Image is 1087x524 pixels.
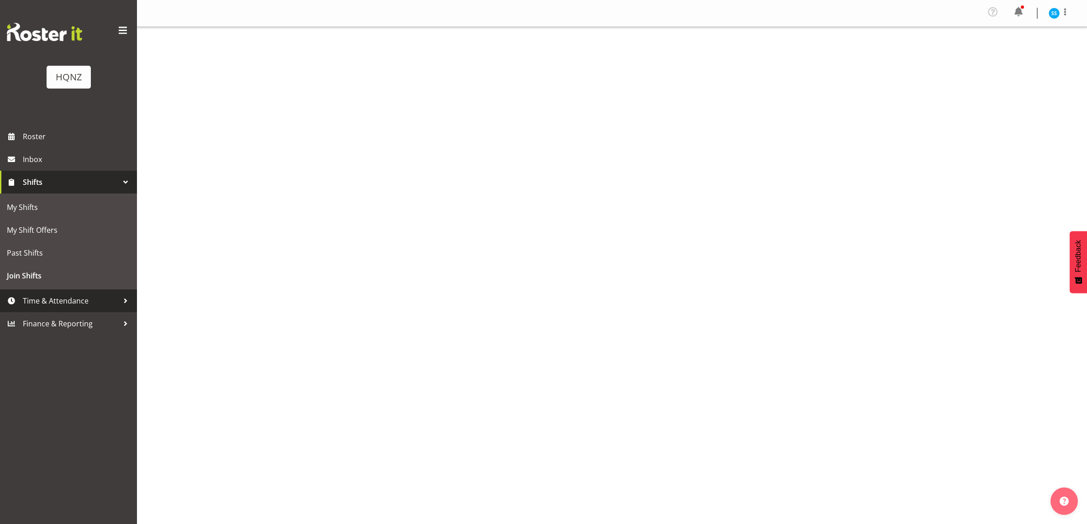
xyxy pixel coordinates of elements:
[2,241,135,264] a: Past Shifts
[56,70,82,84] div: HQNZ
[2,264,135,287] a: Join Shifts
[23,152,132,166] span: Inbox
[7,269,130,283] span: Join Shifts
[1074,240,1082,272] span: Feedback
[23,294,119,308] span: Time & Attendance
[2,196,135,219] a: My Shifts
[7,23,82,41] img: Rosterit website logo
[2,219,135,241] a: My Shift Offers
[1060,497,1069,506] img: help-xxl-2.png
[23,175,119,189] span: Shifts
[1049,8,1060,19] img: sandra-sabrina-yazmin10066.jpg
[23,130,132,143] span: Roster
[23,317,119,330] span: Finance & Reporting
[1070,231,1087,293] button: Feedback - Show survey
[7,223,130,237] span: My Shift Offers
[7,246,130,260] span: Past Shifts
[7,200,130,214] span: My Shifts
